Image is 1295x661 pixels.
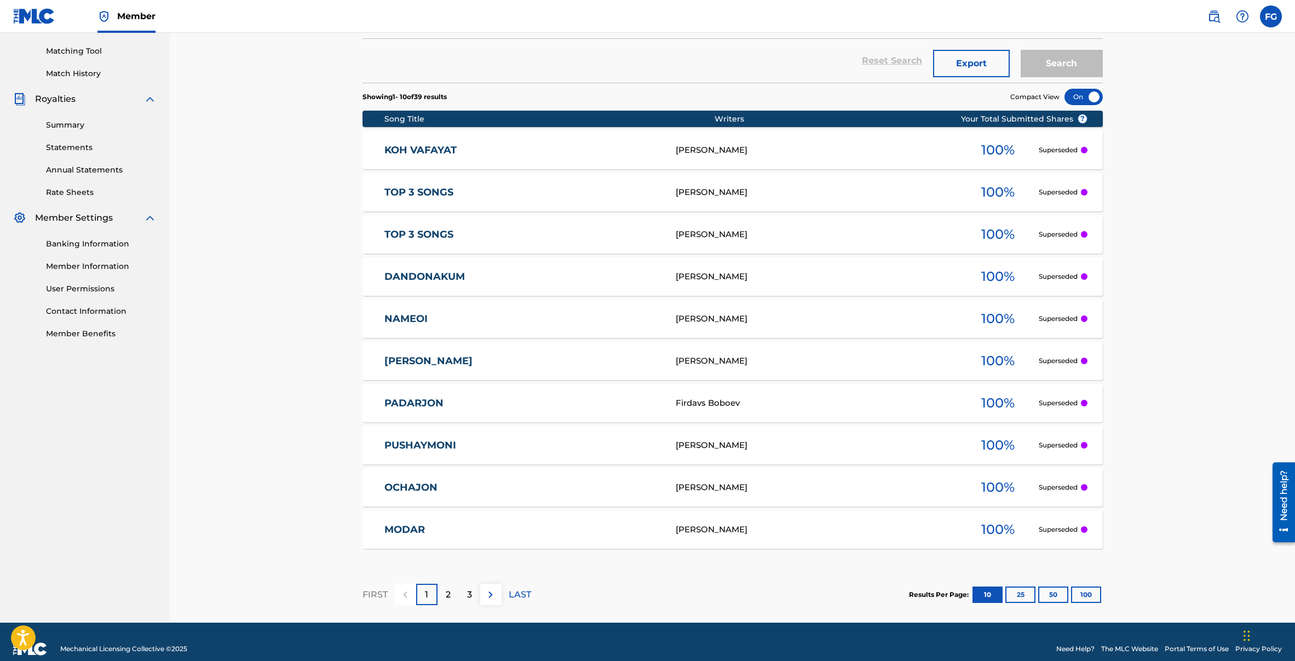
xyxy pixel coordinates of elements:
p: LAST [509,588,531,601]
span: 100 % [981,351,1015,371]
p: FIRST [362,588,388,601]
iframe: Resource Center [1264,458,1295,546]
img: right [484,588,497,601]
span: Compact View [1010,92,1060,102]
p: 1 [425,588,428,601]
a: TOP 3 SONGS [384,186,661,199]
span: Mechanical Licensing Collective © 2025 [60,644,187,654]
div: Writers [715,113,996,125]
a: Need Help? [1056,644,1095,654]
a: Rate Sheets [46,187,157,198]
div: Перетащить [1244,619,1250,652]
div: [PERSON_NAME] [676,313,957,325]
a: TOP 3 SONGS [384,228,661,241]
a: OCHAJON [384,481,661,494]
a: KOH VAFAYAT [384,144,661,157]
img: Royalties [13,93,26,106]
p: Superseded [1039,314,1078,324]
p: Superseded [1039,187,1078,197]
span: 100 % [981,140,1015,160]
p: Superseded [1039,145,1078,155]
p: Superseded [1039,440,1078,450]
div: Firdavs Boboev [676,397,957,410]
div: [PERSON_NAME] [676,186,957,199]
img: MLC Logo [13,8,55,24]
a: Member Benefits [46,328,157,340]
div: [PERSON_NAME] [676,524,957,536]
iframe: Chat Widget [1240,608,1295,661]
span: Royalties [35,93,76,106]
img: Top Rightsholder [97,10,111,23]
div: [PERSON_NAME] [676,355,957,367]
span: 100 % [981,267,1015,286]
div: [PERSON_NAME] [676,481,957,494]
img: expand [143,211,157,225]
div: [PERSON_NAME] [676,228,957,241]
a: The MLC Website [1101,644,1158,654]
span: 100 % [981,520,1015,539]
button: 50 [1038,587,1068,603]
span: 100 % [981,393,1015,413]
a: Annual Statements [46,164,157,176]
span: 100 % [981,309,1015,329]
a: NAMEOI [384,313,661,325]
a: Statements [46,142,157,153]
a: Summary [46,119,157,131]
img: search [1207,10,1221,23]
p: Showing 1 - 10 of 39 results [362,92,447,102]
button: 25 [1005,587,1035,603]
p: Superseded [1039,525,1078,534]
img: expand [143,93,157,106]
a: [PERSON_NAME] [384,355,661,367]
a: DANDONAKUM [384,271,661,283]
div: Help [1231,5,1253,27]
div: [PERSON_NAME] [676,271,957,283]
p: Results Per Page: [909,590,971,600]
a: Match History [46,68,157,79]
p: Superseded [1039,482,1078,492]
button: Export [933,50,1010,77]
a: Contact Information [46,306,157,317]
img: logo [13,642,47,656]
a: Banking Information [46,238,157,250]
p: Superseded [1039,356,1078,366]
span: Your Total Submitted Shares [961,113,1087,125]
div: Виджет чата [1240,608,1295,661]
button: 10 [972,587,1003,603]
p: Superseded [1039,229,1078,239]
span: Member [117,10,156,22]
a: Privacy Policy [1235,644,1282,654]
img: help [1236,10,1249,23]
span: 100 % [981,435,1015,455]
a: PADARJON [384,397,661,410]
span: 100 % [981,182,1015,202]
a: Portal Terms of Use [1165,644,1229,654]
span: ? [1078,114,1087,123]
a: Public Search [1203,5,1225,27]
p: Superseded [1039,398,1078,408]
p: 2 [446,588,451,601]
a: User Permissions [46,283,157,295]
div: Song Title [384,113,715,125]
p: 3 [467,588,472,601]
span: Member Settings [35,211,113,225]
div: User Menu [1260,5,1282,27]
img: Member Settings [13,211,26,225]
p: Superseded [1039,272,1078,281]
div: [PERSON_NAME] [676,144,957,157]
a: PUSHAYMONI [384,439,661,452]
a: MODAR [384,524,661,536]
span: 100 % [981,478,1015,497]
a: Member Information [46,261,157,272]
span: 100 % [981,225,1015,244]
a: Matching Tool [46,45,157,57]
div: [PERSON_NAME] [676,439,957,452]
button: 100 [1071,587,1101,603]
